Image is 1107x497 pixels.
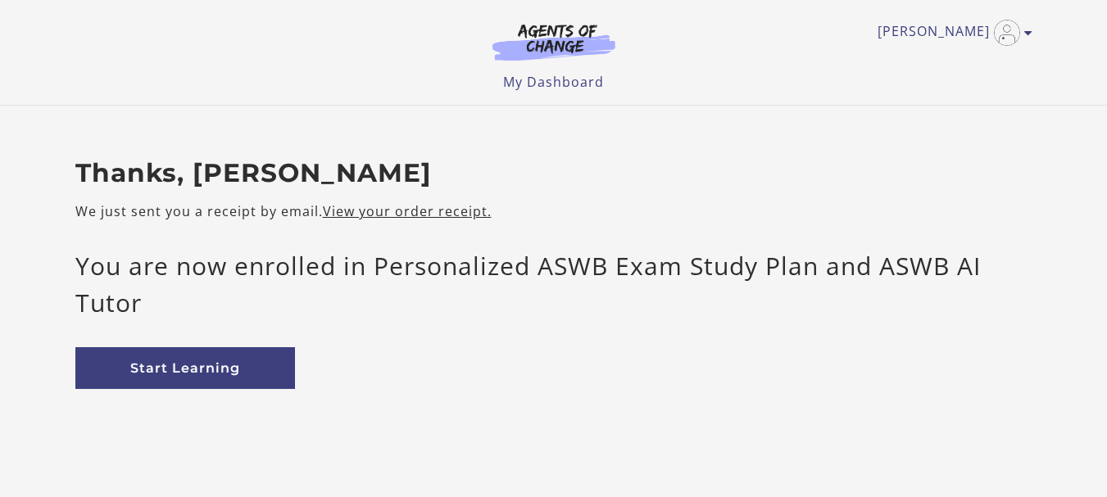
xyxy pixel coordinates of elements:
p: We just sent you a receipt by email. [75,201,1032,221]
a: Toggle menu [878,20,1024,46]
p: You are now enrolled in Personalized ASWB Exam Study Plan and ASWB AI Tutor [75,247,1032,321]
a: My Dashboard [503,73,604,91]
a: Start Learning [75,347,295,389]
h2: Thanks, [PERSON_NAME] [75,158,1032,189]
img: Agents of Change Logo [475,23,633,61]
a: View your order receipt. [323,202,492,220]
